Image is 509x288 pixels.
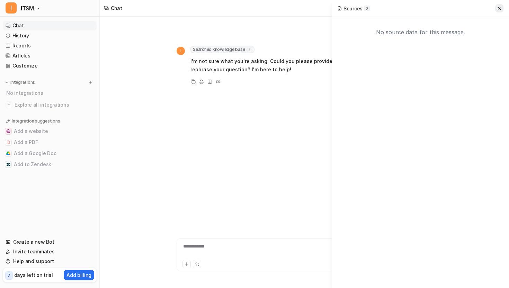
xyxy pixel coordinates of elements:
[6,2,17,13] span: I
[66,271,91,279] p: Add billing
[3,237,97,247] a: Create a new Bot
[4,87,97,99] div: No integrations
[190,57,393,74] p: I'm not sure what you're asking. Could you please provide more details or rephrase your question?...
[337,22,503,42] div: No source data for this message.
[111,4,122,12] div: Chat
[3,41,97,51] a: Reports
[364,6,370,11] span: 0
[3,256,97,266] a: Help and support
[190,46,254,53] span: Searched knowledge base
[3,61,97,71] a: Customize
[12,118,60,124] p: Integration suggestions
[14,271,53,279] p: days left on trial
[6,162,10,166] img: Add to Zendesk
[6,129,10,133] img: Add a website
[8,272,10,279] p: 7
[15,99,94,110] span: Explore all integrations
[64,270,94,280] button: Add billing
[3,31,97,40] a: History
[4,80,9,85] img: expand menu
[6,101,12,108] img: explore all integrations
[3,51,97,61] a: Articles
[177,47,185,55] span: I
[6,151,10,155] img: Add a Google Doc
[3,148,97,159] button: Add a Google DocAdd a Google Doc
[10,80,35,85] p: Integrations
[6,140,10,144] img: Add a PDF
[88,80,93,85] img: menu_add.svg
[3,100,97,110] a: Explore all integrations
[337,5,370,12] h2: Sources
[3,21,97,30] a: Chat
[3,79,37,86] button: Integrations
[3,137,97,148] button: Add a PDFAdd a PDF
[3,159,97,170] button: Add to ZendeskAdd to Zendesk
[3,247,97,256] a: Invite teammates
[21,3,34,13] span: ITSM
[3,126,97,137] button: Add a websiteAdd a website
